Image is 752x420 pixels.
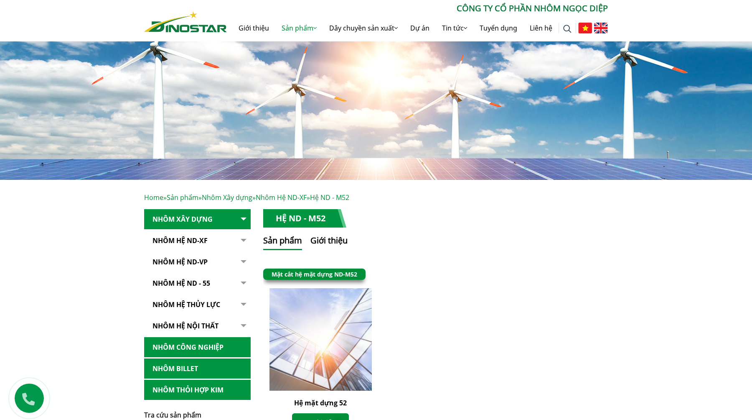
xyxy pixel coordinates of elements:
[144,193,349,202] span: » » » »
[294,398,347,407] a: Hệ mặt dựng 52
[144,193,163,202] a: Home
[272,270,357,278] a: Mặt cắt hệ mặt dựng ND-M52
[436,15,473,41] a: Tin tức
[269,288,372,391] img: Hệ mặt dựng 52
[144,230,251,251] a: Nhôm Hệ ND-XF
[144,359,251,379] a: Nhôm Billet
[144,209,251,230] a: Nhôm Xây dựng
[275,15,323,41] a: Sản phẩm
[167,193,198,202] a: Sản phẩm
[144,410,201,420] span: Tra cứu sản phẩm
[144,252,251,272] a: Nhôm Hệ ND-VP
[144,273,251,294] a: NHÔM HỆ ND - 55
[523,15,559,41] a: Liên hệ
[263,234,302,250] button: Sản phẩm
[144,11,227,32] img: Nhôm Dinostar
[227,2,608,15] p: CÔNG TY CỔ PHẦN NHÔM NGỌC DIỆP
[144,337,251,358] a: Nhôm Công nghiệp
[232,15,275,41] a: Giới thiệu
[202,193,252,202] a: Nhôm Xây dựng
[563,25,572,33] img: search
[310,193,349,202] span: Hệ ND - M52
[578,23,592,33] img: Tiếng Việt
[256,193,307,202] a: Nhôm Hệ ND-XF
[404,15,436,41] a: Dự án
[473,15,523,41] a: Tuyển dụng
[323,15,404,41] a: Dây chuyền sản xuất
[144,380,251,400] a: Nhôm Thỏi hợp kim
[144,295,251,315] a: Nhôm hệ thủy lực
[310,234,348,250] button: Giới thiệu
[594,23,608,33] img: English
[263,209,346,228] h1: Hệ ND - M52
[144,316,251,336] a: Nhôm hệ nội thất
